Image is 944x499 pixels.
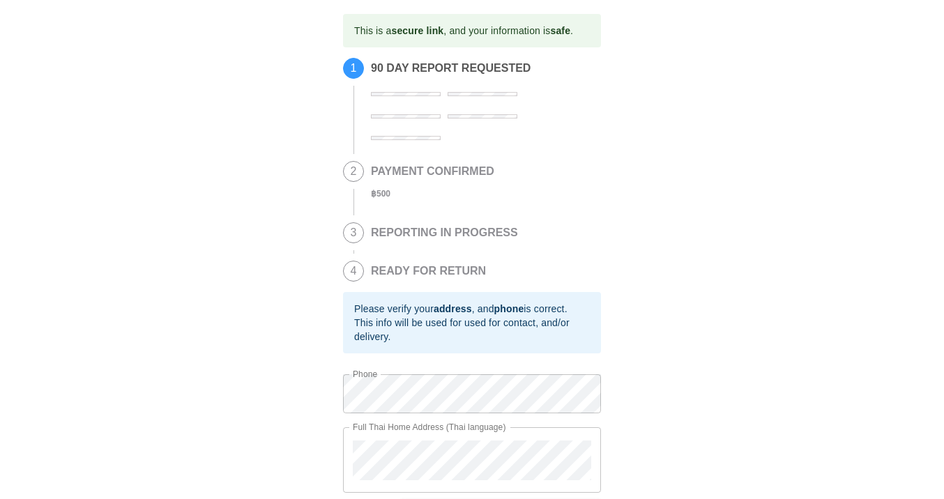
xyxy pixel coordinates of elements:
[371,265,486,277] h2: READY FOR RETURN
[344,261,363,281] span: 4
[391,25,443,36] b: secure link
[344,223,363,243] span: 3
[434,303,472,314] b: address
[550,25,570,36] b: safe
[371,62,594,75] h2: 90 DAY REPORT REQUESTED
[371,165,494,178] h2: PAYMENT CONFIRMED
[371,189,390,199] b: ฿ 500
[344,162,363,181] span: 2
[494,303,524,314] b: phone
[354,302,590,316] div: Please verify your , and is correct.
[371,227,518,239] h2: REPORTING IN PROGRESS
[354,316,590,344] div: This info will be used for used for contact, and/or delivery.
[354,18,573,43] div: This is a , and your information is .
[344,59,363,78] span: 1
